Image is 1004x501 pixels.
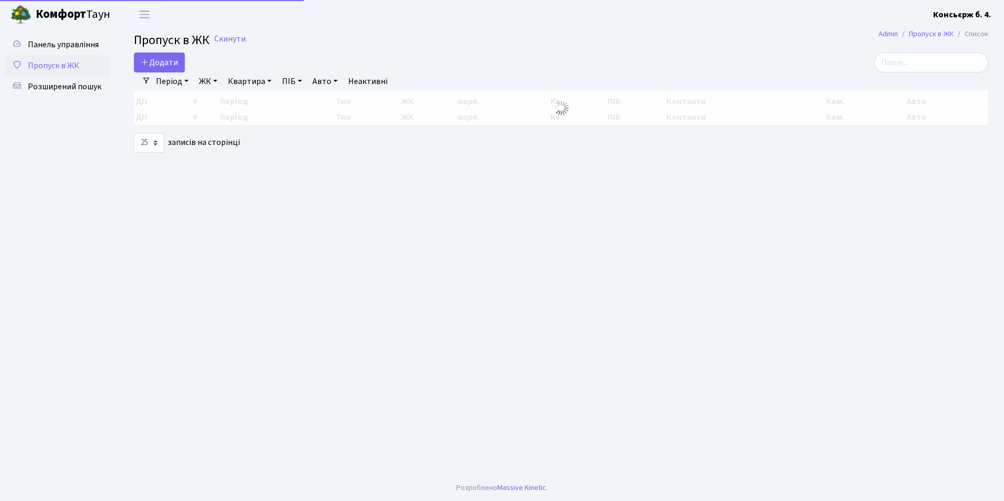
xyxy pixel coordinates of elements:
[134,31,210,49] span: Пропуск в ЖК
[28,60,79,71] span: Пропуск в ЖК
[308,72,342,90] a: Авто
[878,28,898,39] a: Admin
[553,100,570,117] img: Обробка...
[497,482,546,493] a: Massive Kinetic
[36,6,110,24] span: Таун
[5,76,110,97] a: Розширений пошук
[11,4,32,25] img: logo.png
[214,34,246,44] a: Скинути
[933,9,991,20] b: Консьєрж б. 4.
[278,72,306,90] a: ПІБ
[28,81,101,92] span: Розширений пошук
[874,53,988,72] input: Пошук...
[909,28,954,39] a: Пропуск в ЖК
[28,39,99,50] span: Панель управління
[134,133,164,153] select: записів на сторінці
[224,72,276,90] a: Квартира
[456,482,548,494] div: Розроблено .
[344,72,392,90] a: Неактивні
[134,53,185,72] a: Додати
[141,57,178,68] span: Додати
[5,34,110,55] a: Панель управління
[36,6,86,23] b: Комфорт
[152,72,193,90] a: Період
[954,28,988,40] li: Список
[863,23,1004,45] nav: breadcrumb
[5,55,110,76] a: Пропуск в ЖК
[131,6,158,23] button: Переключити навігацію
[195,72,222,90] a: ЖК
[933,8,991,21] a: Консьєрж б. 4.
[134,133,240,153] label: записів на сторінці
